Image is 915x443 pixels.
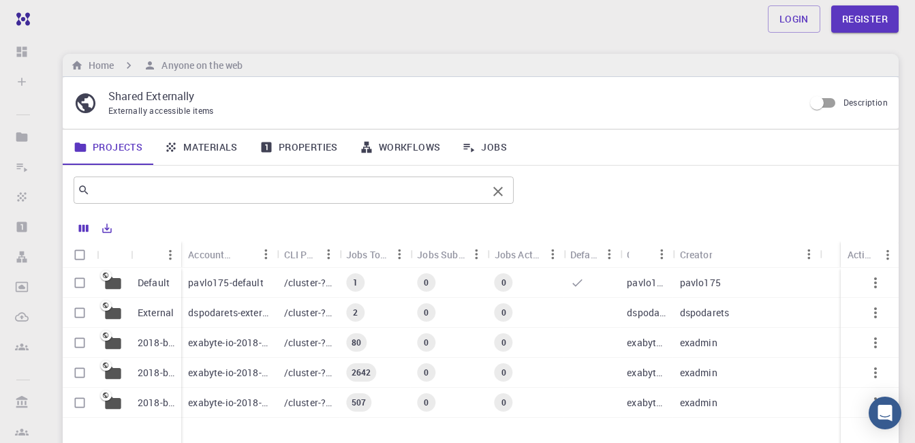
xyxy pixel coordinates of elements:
a: Login [768,5,820,33]
span: 2642 [346,367,377,378]
div: Jobs Active [495,241,542,268]
div: Jobs Subm. [410,241,487,268]
button: Menu [388,243,410,265]
a: Properties [249,129,349,165]
p: pavlo175-default [188,276,263,290]
span: 2 [347,307,363,318]
span: 0 [496,337,512,348]
div: Default [563,241,620,268]
a: Jobs [451,129,518,165]
span: Externally accessible items [108,105,214,116]
div: Icon [97,241,131,268]
button: Clear [487,181,509,202]
span: 0 [496,277,512,288]
span: 0 [496,397,512,408]
button: Export [95,217,119,239]
p: exabyte-io [627,336,666,350]
div: Accounting slug [188,241,233,268]
button: Menu [159,244,181,266]
div: Default [570,241,598,268]
div: Jobs Active [488,241,563,268]
button: Menu [598,243,620,265]
p: exabyte-io-2018-bg-study-phase-iii [188,366,270,380]
p: exadmin [680,336,717,350]
div: Actions [841,241,899,268]
div: Owner [627,241,629,268]
p: Default [138,276,170,290]
p: /cluster-???-share/groups/exabyte-io/exabyte-io-2018-bg-study-phase-iii [284,366,332,380]
p: dspodarets [627,306,666,320]
button: Menu [317,243,339,265]
span: 0 [418,367,434,378]
button: Menu [466,243,488,265]
button: Sort [713,243,734,265]
h6: Home [83,58,114,73]
p: External [138,306,174,320]
div: Name [131,241,181,268]
div: Accounting slug [181,241,277,268]
p: exabyte-io-2018-bg-study-phase-i-ph [188,336,270,350]
div: Jobs Total [339,241,410,268]
button: Columns [72,217,95,239]
div: CLI Path [277,241,339,268]
span: 0 [418,337,434,348]
span: 507 [346,397,371,408]
p: /cluster-???-share/groups/exabyte-io/exabyte-io-2018-bg-study-phase-i [284,396,332,410]
p: 2018-bg-study-phase-III [138,366,174,380]
p: /cluster-???-share/groups/exabyte-io/exabyte-io-2018-bg-study-phase-i-ph [284,336,332,350]
span: Description [843,97,888,108]
div: Owner [620,241,672,268]
span: 0 [496,367,512,378]
p: exabyte-io [627,396,666,410]
button: Menu [798,243,820,265]
div: Actions [848,241,877,268]
a: Register [831,5,899,33]
a: Projects [63,129,153,165]
p: pavlo175 [680,276,721,290]
img: logo [11,12,30,26]
div: CLI Path [284,241,317,268]
div: Open Intercom Messenger [869,397,901,429]
span: 0 [496,307,512,318]
p: exadmin [680,366,717,380]
p: /cluster-???-home/dspodarets/dspodarets-external [284,306,332,320]
span: 1 [347,277,363,288]
p: Shared Externally [108,88,793,104]
a: Materials [153,129,249,165]
button: Menu [542,243,563,265]
span: 80 [346,337,367,348]
button: Menu [255,243,277,265]
p: dspodarets-external [188,306,270,320]
nav: breadcrumb [68,58,245,73]
h6: Anyone on the web [156,58,243,73]
a: Workflows [349,129,452,165]
p: 2018-bg-study-phase-I [138,396,174,410]
button: Menu [651,243,673,265]
p: 2018-bg-study-phase-i-ph [138,336,174,350]
p: exadmin [680,396,717,410]
span: 0 [418,397,434,408]
span: 0 [418,277,434,288]
div: Jobs Total [346,241,388,268]
div: Creator [680,241,713,268]
div: Jobs Subm. [417,241,465,268]
p: pavlo175 [627,276,666,290]
button: Sort [234,243,255,265]
p: exabyte-io-2018-bg-study-phase-i [188,396,270,410]
button: Sort [630,243,651,265]
span: 0 [418,307,434,318]
div: Creator [673,241,820,268]
p: /cluster-???-home/pavlo175/pavlo175-default [284,276,332,290]
p: exabyte-io [627,366,666,380]
p: dspodarets [680,306,730,320]
button: Menu [877,244,899,266]
button: Sort [138,244,159,266]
